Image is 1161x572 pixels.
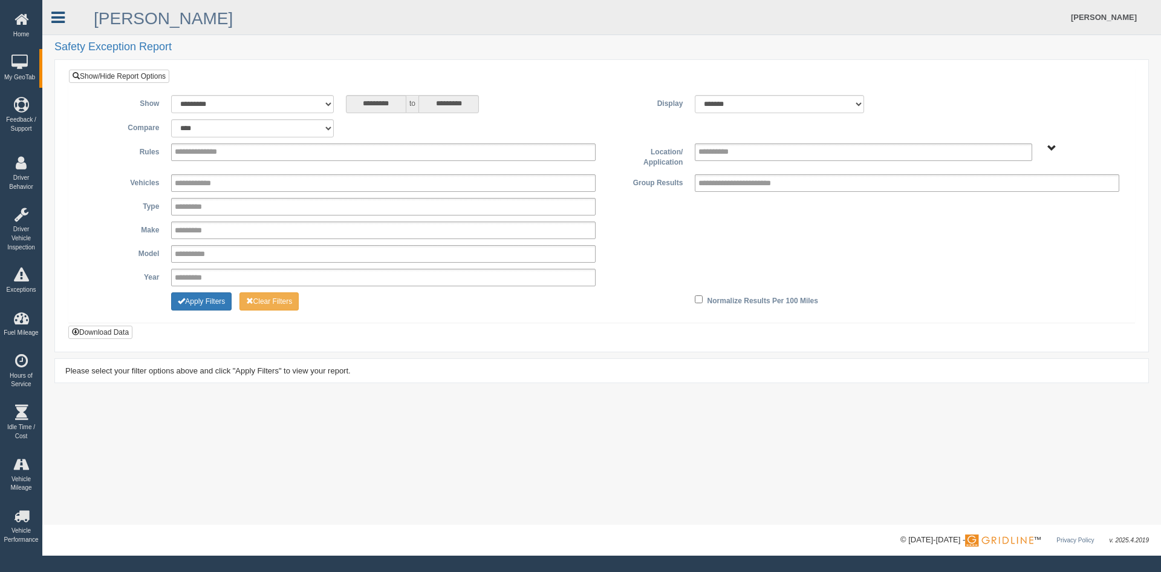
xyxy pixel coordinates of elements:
img: Gridline [965,534,1033,547]
button: Change Filter Options [239,292,299,311]
label: Group Results [602,174,689,189]
label: Normalize Results Per 100 Miles [707,292,818,307]
span: v. 2025.4.2019 [1110,537,1149,544]
label: Type [78,198,165,212]
a: Show/Hide Report Options [69,70,169,83]
label: Year [78,269,165,283]
span: Please select your filter options above and click "Apply Filters" to view your report. [65,366,351,375]
label: Show [78,95,165,110]
span: to [406,95,418,113]
a: Privacy Policy [1056,537,1094,544]
label: Location/ Application [602,143,689,168]
label: Model [78,245,165,260]
a: [PERSON_NAME] [94,9,233,28]
label: Make [78,222,165,236]
label: Rules [78,143,165,158]
label: Vehicles [78,174,165,189]
label: Display [602,95,689,110]
button: Download Data [68,326,132,339]
button: Change Filter Options [171,292,232,311]
label: Compare [78,119,165,134]
div: © [DATE]-[DATE] - ™ [900,534,1149,547]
